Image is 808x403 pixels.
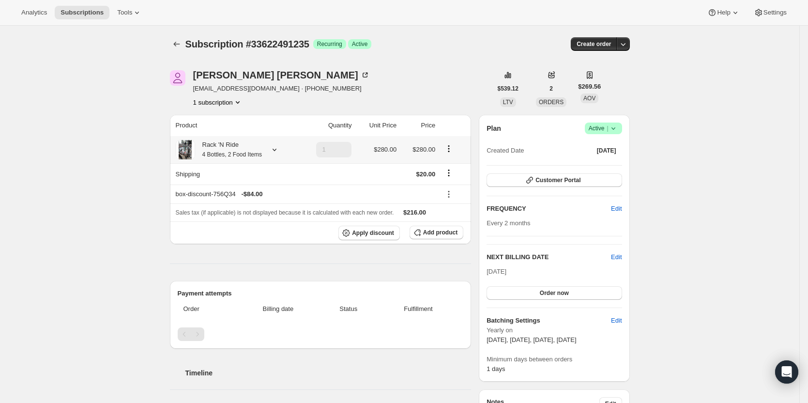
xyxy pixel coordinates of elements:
button: $539.12 [492,82,524,95]
button: Edit [605,201,627,217]
h6: Batching Settings [487,316,611,325]
th: Unit Price [354,115,399,136]
span: $539.12 [498,85,518,93]
span: Sales tax (if applicable) is not displayed because it is calculated with each new order. [176,209,394,216]
span: Edit [611,316,622,325]
span: Create order [577,40,611,48]
button: Create order [571,37,617,51]
span: Kevin Shields [170,70,185,86]
span: ORDERS [539,99,564,106]
span: $280.00 [412,146,435,153]
button: Tools [111,6,148,19]
span: | [607,124,608,132]
span: $216.00 [403,209,426,216]
th: Shipping [170,163,299,185]
span: Edit [611,204,622,214]
div: Open Intercom Messenger [775,360,798,384]
button: Edit [605,313,627,328]
nav: Pagination [178,327,464,341]
span: Minimum days between orders [487,355,622,364]
button: Settings [748,6,793,19]
span: Settings [763,9,787,16]
span: Subscriptions [61,9,104,16]
span: - $84.00 [241,189,262,199]
button: Help [701,6,746,19]
button: Product actions [193,97,243,107]
span: Billing date [238,304,318,314]
span: Tools [117,9,132,16]
span: $280.00 [374,146,396,153]
h2: FREQUENCY [487,204,611,214]
button: Customer Portal [487,173,622,187]
span: Recurring [317,40,342,48]
span: [EMAIL_ADDRESS][DOMAIN_NAME] · [PHONE_NUMBER] [193,84,370,93]
th: Product [170,115,299,136]
span: Analytics [21,9,47,16]
div: box-discount-756Q34 [176,189,436,199]
span: Status [324,304,373,314]
button: Add product [410,226,463,239]
span: $20.00 [416,170,435,178]
span: Order now [540,289,569,297]
span: Subscription #33622491235 [185,39,309,49]
span: [DATE], [DATE], [DATE], [DATE] [487,336,576,343]
h2: Payment attempts [178,289,464,298]
button: Subscriptions [170,37,183,51]
th: Quantity [299,115,354,136]
span: $269.56 [578,82,601,92]
span: LTV [503,99,513,106]
button: Apply discount [338,226,400,240]
h2: Timeline [185,368,472,378]
span: Apply discount [352,229,394,237]
span: Customer Portal [535,176,580,184]
small: 4 Bottles, 2 Food Items [202,151,262,158]
span: AOV [583,95,595,102]
th: Order [178,298,236,320]
th: Price [399,115,438,136]
button: Shipping actions [441,168,457,178]
span: Fulfillment [379,304,457,314]
span: Add product [423,229,457,236]
button: Order now [487,286,622,300]
span: 1 days [487,365,505,372]
h2: Plan [487,124,501,133]
span: Active [352,40,368,48]
div: [PERSON_NAME] [PERSON_NAME] [193,70,370,80]
h2: NEXT BILLING DATE [487,252,611,262]
span: [DATE] [487,268,506,275]
span: 2 [549,85,553,93]
button: Edit [611,252,622,262]
span: Created Date [487,146,524,155]
button: Analytics [15,6,53,19]
span: Every 2 months [487,219,530,227]
span: Active [589,124,618,133]
button: Subscriptions [55,6,109,19]
button: 2 [544,82,559,95]
button: [DATE] [591,144,622,157]
span: Help [717,9,730,16]
span: Yearly on [487,325,622,335]
span: [DATE] [597,147,616,155]
button: Product actions [441,143,457,154]
div: Rack 'N Ride [195,140,262,159]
